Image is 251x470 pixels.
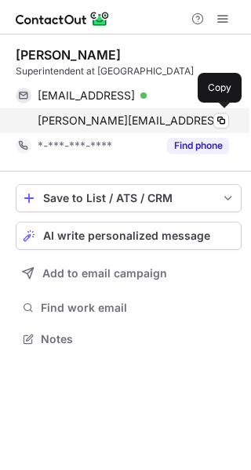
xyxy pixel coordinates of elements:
[41,332,235,346] span: Notes
[16,297,242,319] button: Find work email
[16,64,242,78] div: Superintendent at [GEOGRAPHIC_DATA]
[38,89,135,103] span: [EMAIL_ADDRESS]
[16,184,242,212] button: save-profile-one-click
[38,114,229,128] span: [PERSON_NAME][EMAIL_ADDRESS][DOMAIN_NAME]
[16,47,121,63] div: [PERSON_NAME]
[16,9,110,28] img: ContactOut v5.3.10
[167,138,229,154] button: Reveal Button
[16,222,242,250] button: AI write personalized message
[16,259,242,287] button: Add to email campaign
[16,328,242,350] button: Notes
[43,192,214,204] div: Save to List / ATS / CRM
[42,267,167,280] span: Add to email campaign
[41,301,235,315] span: Find work email
[43,230,210,242] span: AI write personalized message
